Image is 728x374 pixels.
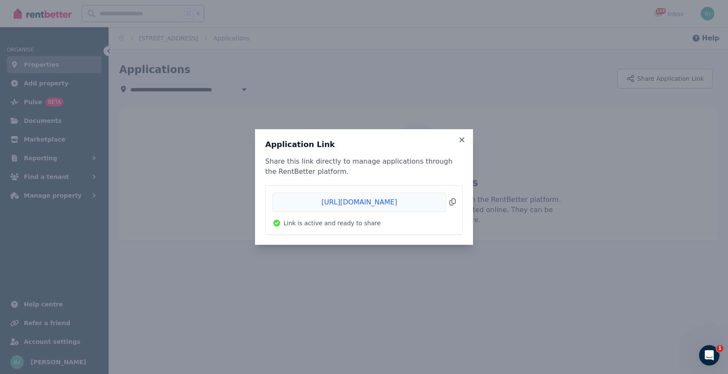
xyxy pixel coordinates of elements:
span: 1 [717,345,723,352]
span: Link is active and ready to share [284,219,381,227]
p: Share this link directly to manage applications through the RentBetter platform. [265,156,463,177]
h3: Application Link [265,139,463,150]
button: [URL][DOMAIN_NAME] [272,193,456,212]
iframe: Intercom live chat [699,345,719,365]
